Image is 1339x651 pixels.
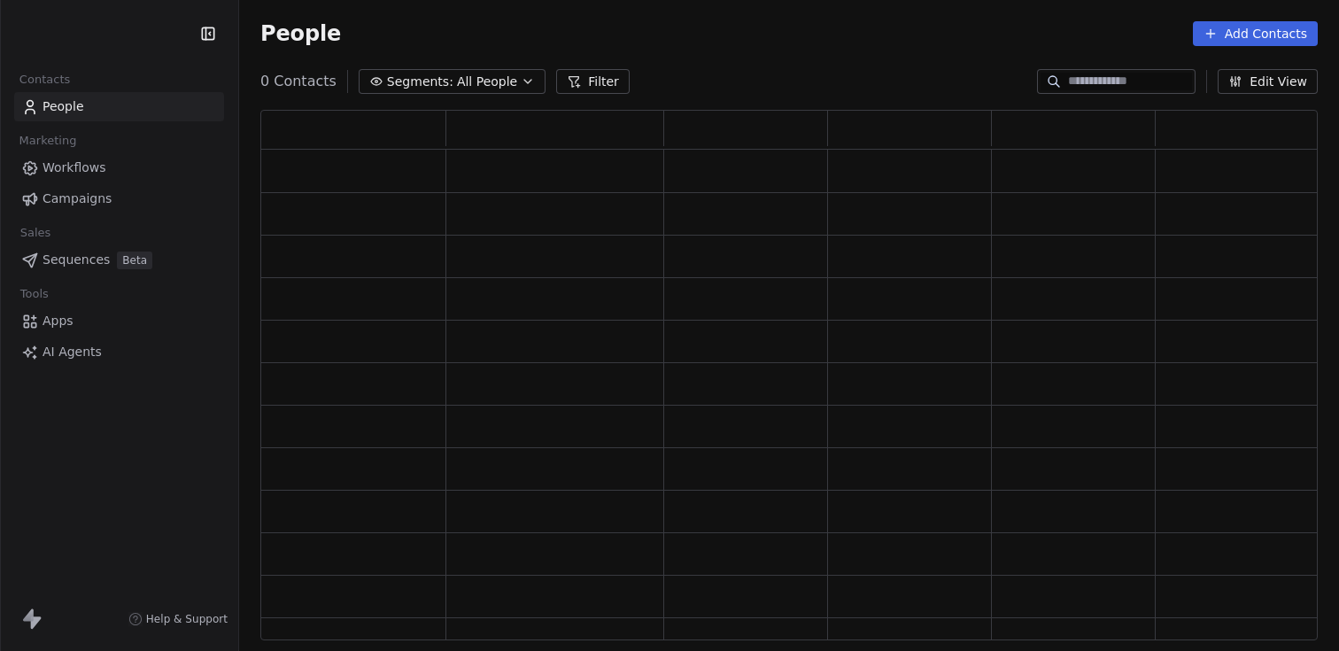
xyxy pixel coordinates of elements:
button: Add Contacts [1193,21,1318,46]
span: Beta [117,252,152,269]
a: Campaigns [14,184,224,213]
span: Tools [12,281,56,307]
span: Campaigns [43,190,112,208]
button: Edit View [1218,69,1318,94]
span: 0 Contacts [260,71,337,92]
span: Marketing [12,128,84,154]
span: People [260,20,341,47]
button: Filter [556,69,630,94]
a: Apps [14,306,224,336]
span: Sales [12,220,58,246]
a: Workflows [14,153,224,182]
a: AI Agents [14,337,224,367]
a: Help & Support [128,612,228,626]
span: Segments: [387,73,453,91]
span: AI Agents [43,343,102,361]
span: All People [457,73,517,91]
span: People [43,97,84,116]
a: SequencesBeta [14,245,224,275]
div: grid [261,150,1320,641]
span: Contacts [12,66,78,93]
span: Sequences [43,251,110,269]
span: Workflows [43,159,106,177]
span: Help & Support [146,612,228,626]
span: Apps [43,312,74,330]
a: People [14,92,224,121]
